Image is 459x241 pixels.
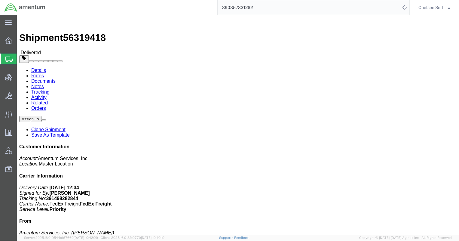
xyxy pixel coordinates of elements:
[418,4,451,11] button: Chelsee Self
[24,236,98,239] span: Server: 2025.16.0-9544af67660
[101,236,164,239] span: Client: 2025.16.0-8fc0770
[219,236,234,239] a: Support
[359,235,452,240] span: Copyright © [DATE]-[DATE] Agistix Inc., All Rights Reserved
[17,15,459,235] iframe: FS Legacy Container
[141,236,164,239] span: [DATE] 10:40:19
[218,0,400,15] input: Search for shipment number, reference number
[418,4,443,11] span: Chelsee Self
[74,236,98,239] span: [DATE] 10:42:29
[234,236,249,239] a: Feedback
[4,3,46,12] img: logo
